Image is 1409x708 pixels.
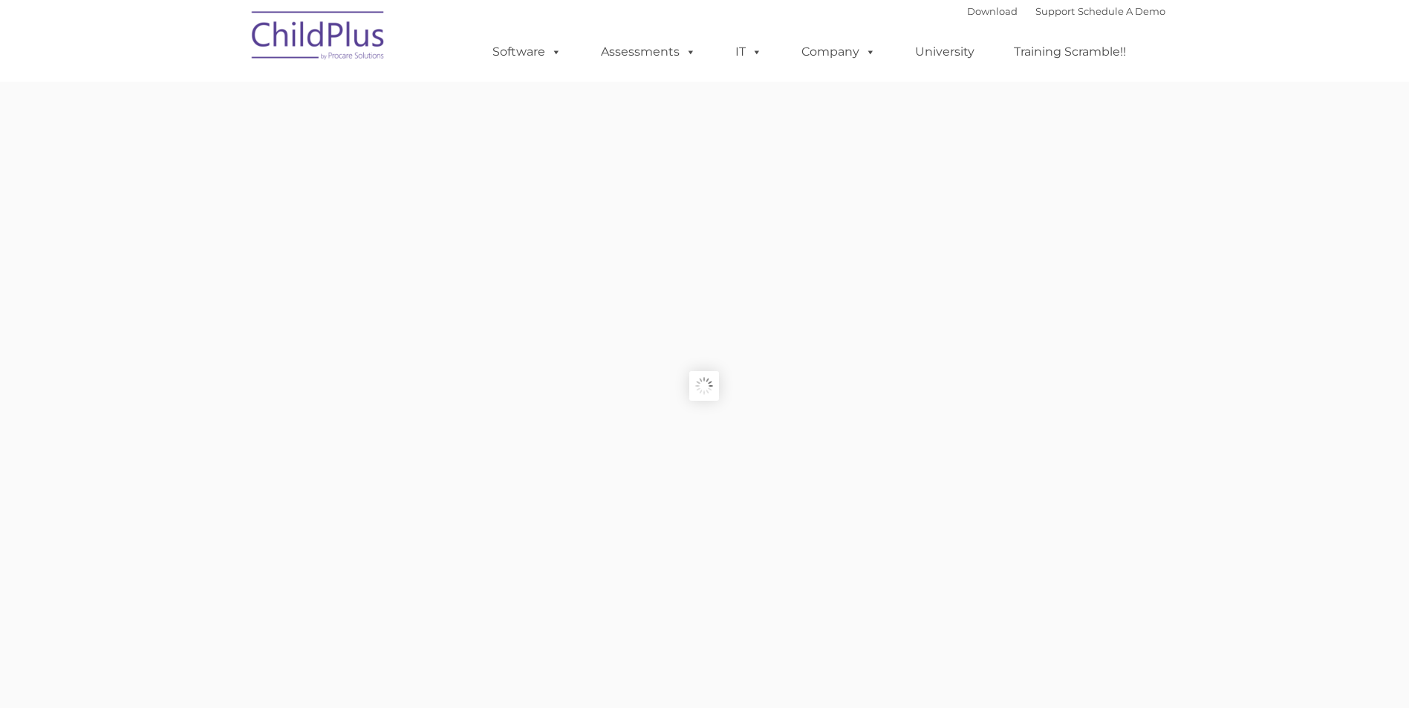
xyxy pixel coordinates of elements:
[244,1,393,75] img: ChildPlus by Procare Solutions
[967,5,1018,17] a: Download
[900,37,989,67] a: University
[720,37,777,67] a: IT
[999,37,1141,67] a: Training Scramble!!
[1078,5,1165,17] a: Schedule A Demo
[478,37,576,67] a: Software
[586,37,711,67] a: Assessments
[967,5,1165,17] font: |
[1035,5,1075,17] a: Support
[787,37,891,67] a: Company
